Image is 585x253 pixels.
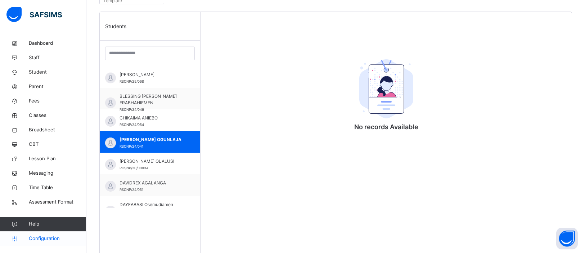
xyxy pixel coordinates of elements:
[120,158,184,165] span: [PERSON_NAME] OLALUSI
[105,206,116,217] img: default.svg
[556,228,578,249] button: Open asap
[105,138,116,148] img: default.svg
[29,221,86,228] span: Help
[105,97,116,108] img: default.svg
[29,170,86,177] span: Messaging
[120,188,143,192] span: RSCNP/24/051
[354,122,418,132] p: No records Available
[6,7,62,22] img: safsims
[105,73,116,83] img: default.svg
[105,22,126,30] span: Students
[29,155,86,162] span: Lesson Plan
[359,59,413,118] img: student.207b5acb3037b72b59086e8b1a17b1d0.svg
[120,201,184,214] span: DAYEABASI Osemudiamen UDEME
[29,126,86,134] span: Broadsheet
[120,166,148,170] span: RCSNP/20/00034
[29,97,86,105] span: Fees
[120,144,143,148] span: RSCNP/24/041
[120,79,144,83] span: RSCNP/25/068
[29,54,86,61] span: Staff
[105,181,116,192] img: default.svg
[29,83,86,90] span: Parent
[29,235,86,242] span: Configuration
[29,112,86,119] span: Classes
[120,136,184,143] span: [PERSON_NAME] OGUNLAJA
[120,123,144,127] span: RSCNP/24/054
[120,108,144,112] span: RSCNP/24/046
[105,116,116,127] img: default.svg
[105,159,116,170] img: default.svg
[120,71,184,78] span: [PERSON_NAME]
[120,180,184,186] span: DAVIDREX AGALANGA
[29,69,86,76] span: Student
[120,115,184,121] span: CHIKAIMA ANIEBO
[120,93,184,106] span: BLESSING [PERSON_NAME] ERABHAHIEMEN
[29,184,86,191] span: Time Table
[29,199,86,206] span: Assessment Format
[354,47,418,62] div: No records Available
[29,40,86,47] span: Dashboard
[29,141,86,148] span: CBT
